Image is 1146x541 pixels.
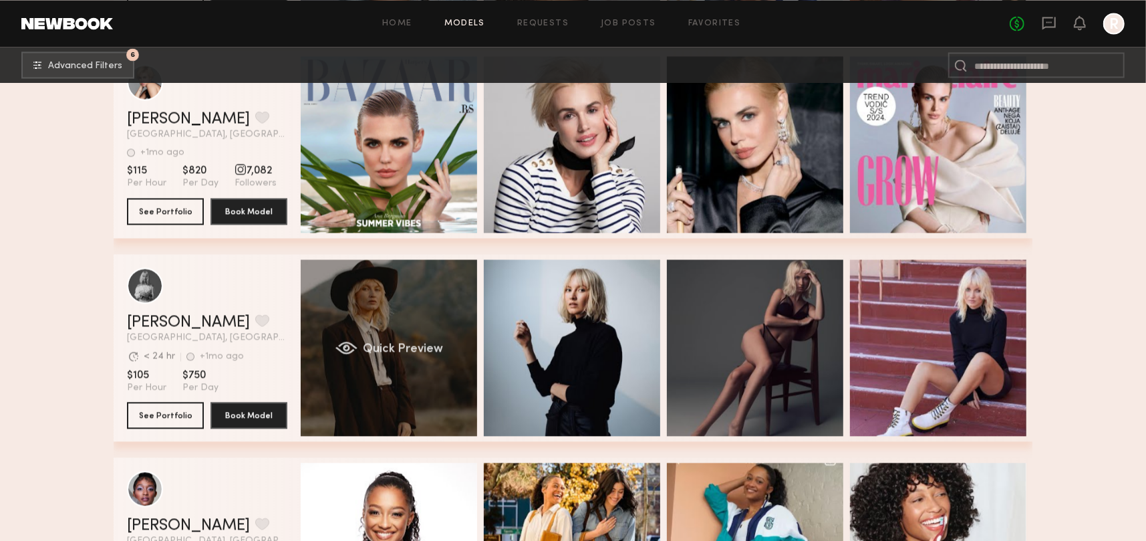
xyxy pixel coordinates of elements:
[48,62,122,71] span: Advanced Filters
[210,402,287,429] button: Book Model
[127,314,250,330] a: [PERSON_NAME]
[1103,13,1125,34] a: R
[144,352,175,361] div: < 24 hr
[140,148,184,157] div: +1mo ago
[382,19,412,28] a: Home
[235,177,277,189] span: Followers
[688,19,741,28] a: Favorites
[444,19,485,28] a: Models
[200,352,244,361] div: +1mo ago
[127,164,166,177] span: $115
[127,402,204,429] button: See Portfolio
[127,382,166,394] span: Per Hour
[182,177,219,189] span: Per Day
[517,19,569,28] a: Requests
[127,518,250,534] a: [PERSON_NAME]
[363,343,443,355] span: Quick Preview
[235,164,277,177] span: 7,082
[601,19,656,28] a: Job Posts
[182,164,219,177] span: $820
[127,177,166,189] span: Per Hour
[127,333,287,342] span: [GEOGRAPHIC_DATA], [GEOGRAPHIC_DATA]
[127,111,250,127] a: [PERSON_NAME]
[127,130,287,139] span: [GEOGRAPHIC_DATA], [GEOGRAPHIC_DATA]
[182,382,219,394] span: Per Day
[130,51,135,58] span: 6
[127,368,166,382] span: $105
[127,198,204,225] button: See Portfolio
[210,198,287,225] button: Book Model
[21,51,134,78] button: 6Advanced Filters
[182,368,219,382] span: $750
